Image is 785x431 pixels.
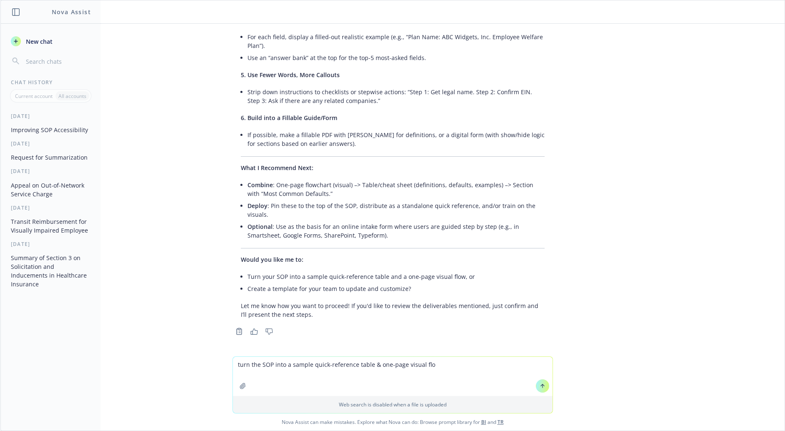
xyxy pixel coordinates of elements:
[247,52,545,64] li: Use an “answer bank” at the top for the top-5 most-asked fields.
[247,31,545,52] li: For each field, display a filled-out realistic example (e.g., “Plan Name: ABC Widgets, Inc. Emplo...
[8,215,94,237] button: Transit Reimbursement for Visually Impaired Employee
[1,79,101,86] div: Chat History
[1,241,101,248] div: [DATE]
[241,114,337,122] span: 6. Build into a Fillable Guide/Form
[233,357,553,396] textarea: turn the SOP into a sample quick-reference table & one-page visual fl
[238,401,548,408] p: Web search is disabled when a file is uploaded
[247,283,545,295] li: Create a template for your team to update and customize?
[4,413,781,431] span: Nova Assist can make mistakes. Explore what Nova can do: Browse prompt library for and
[8,251,94,291] button: Summary of Section 3 on Solicitation and Inducements in Healthcare Insurance
[263,326,276,337] button: Thumbs down
[1,168,101,175] div: [DATE]
[247,200,545,221] li: : Pin these to the top of the SOP, distribute as a standalone quick reference, and/or train on th...
[8,178,94,201] button: Appeal on Out-of-Network Service Charge
[8,150,94,164] button: Request for Summarization
[1,140,101,147] div: [DATE]
[247,86,545,107] li: Strip down instructions to checklists or stepwise actions: “Step 1: Get legal name. Step 2: Confi...
[247,179,545,200] li: : One-page flowchart (visual) –> Table/cheat sheet (definitions, defaults, examples) –> Section w...
[235,328,243,335] svg: Copy to clipboard
[8,34,94,49] button: New chat
[241,301,545,319] p: Let me know how you want to proceed! If you'd like to review the deliverables mentioned, just con...
[247,202,268,210] span: Deploy
[8,123,94,137] button: Improving SOP Accessibility
[247,223,273,231] span: Optional
[58,93,86,100] p: All accounts
[24,55,91,67] input: Search chats
[247,181,273,189] span: Combine
[1,113,101,120] div: [DATE]
[241,256,303,263] span: Would you like me to:
[1,204,101,211] div: [DATE]
[247,129,545,150] li: If possible, make a fillable PDF with [PERSON_NAME] for definitions, or a digital form (with show...
[247,221,545,241] li: : Use as the basis for an online intake form where users are guided step by step (e.g., in Smarts...
[247,271,545,283] li: Turn your SOP into a sample quick-reference table and a one-page visual flow, or
[15,93,53,100] p: Current account
[52,8,91,16] h1: Nova Assist
[497,418,504,426] a: TR
[481,418,486,426] a: BI
[24,37,53,46] span: New chat
[241,164,313,172] span: What I Recommend Next:
[241,71,340,79] span: 5. Use Fewer Words, More Callouts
